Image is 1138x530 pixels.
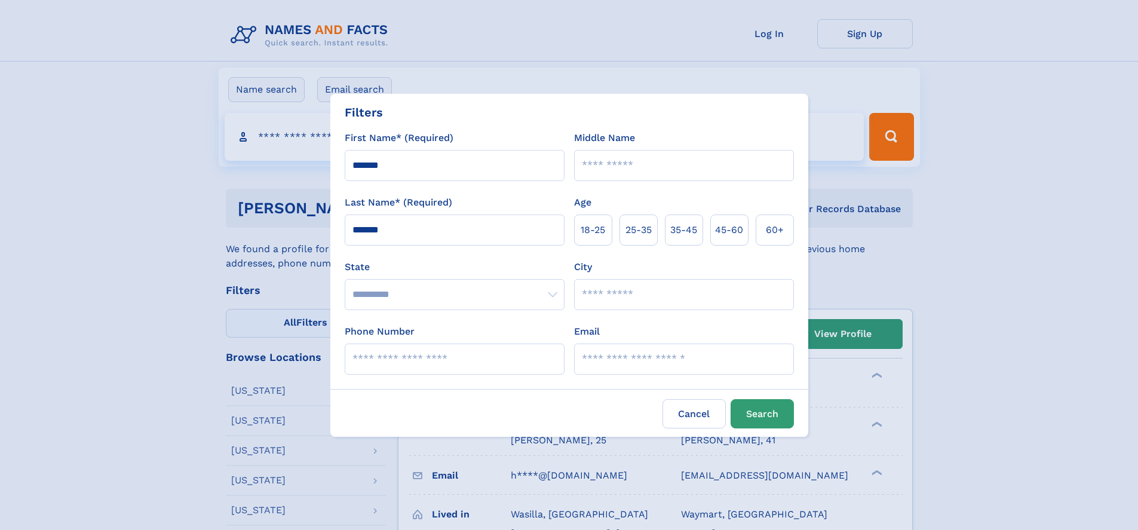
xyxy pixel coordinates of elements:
label: Email [574,324,600,339]
label: Middle Name [574,131,635,145]
label: Age [574,195,591,210]
span: 18‑25 [581,223,605,237]
div: Filters [345,103,383,121]
span: 45‑60 [715,223,743,237]
span: 60+ [766,223,784,237]
span: 25‑35 [625,223,652,237]
span: 35‑45 [670,223,697,237]
label: State [345,260,565,274]
label: Cancel [662,399,726,428]
label: First Name* (Required) [345,131,453,145]
button: Search [731,399,794,428]
label: Phone Number [345,324,415,339]
label: City [574,260,592,274]
label: Last Name* (Required) [345,195,452,210]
